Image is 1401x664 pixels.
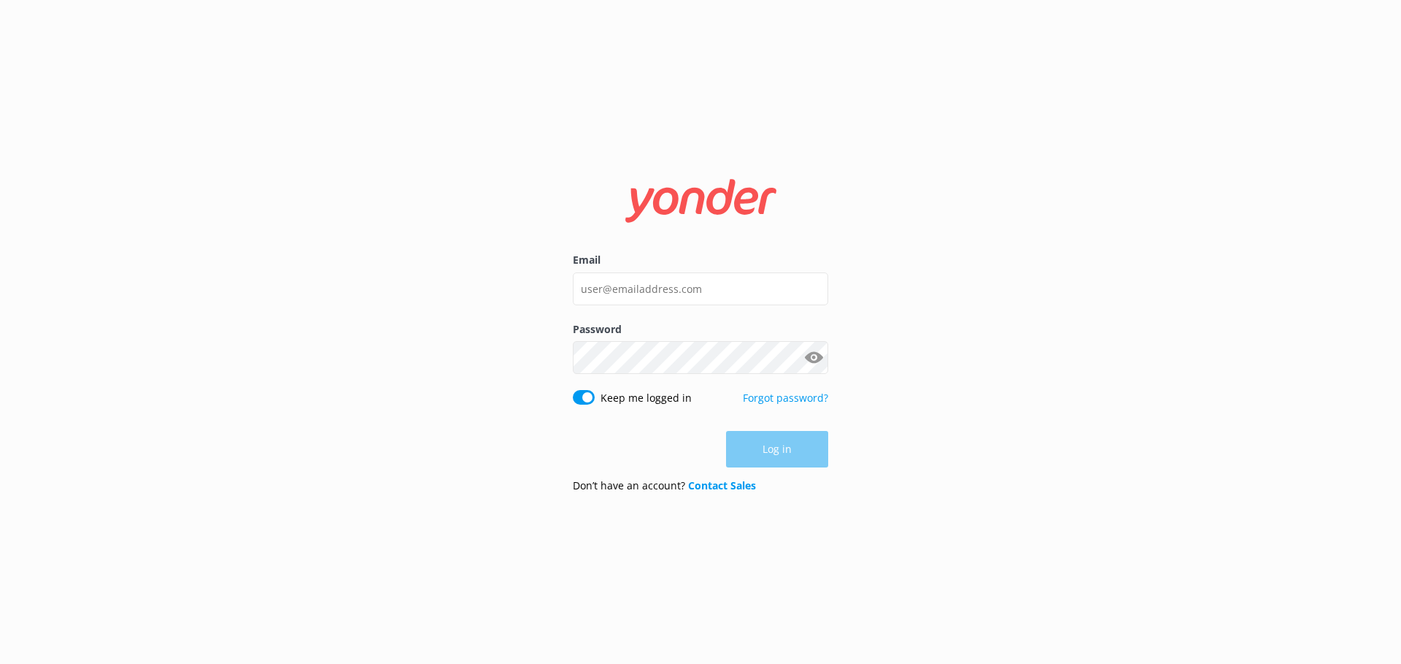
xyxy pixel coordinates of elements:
[573,252,828,268] label: Email
[688,478,756,492] a: Contact Sales
[573,272,828,305] input: user@emailaddress.com
[743,391,828,405] a: Forgot password?
[799,343,828,373] button: Show password
[573,478,756,494] p: Don’t have an account?
[601,390,692,406] label: Keep me logged in
[573,321,828,337] label: Password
